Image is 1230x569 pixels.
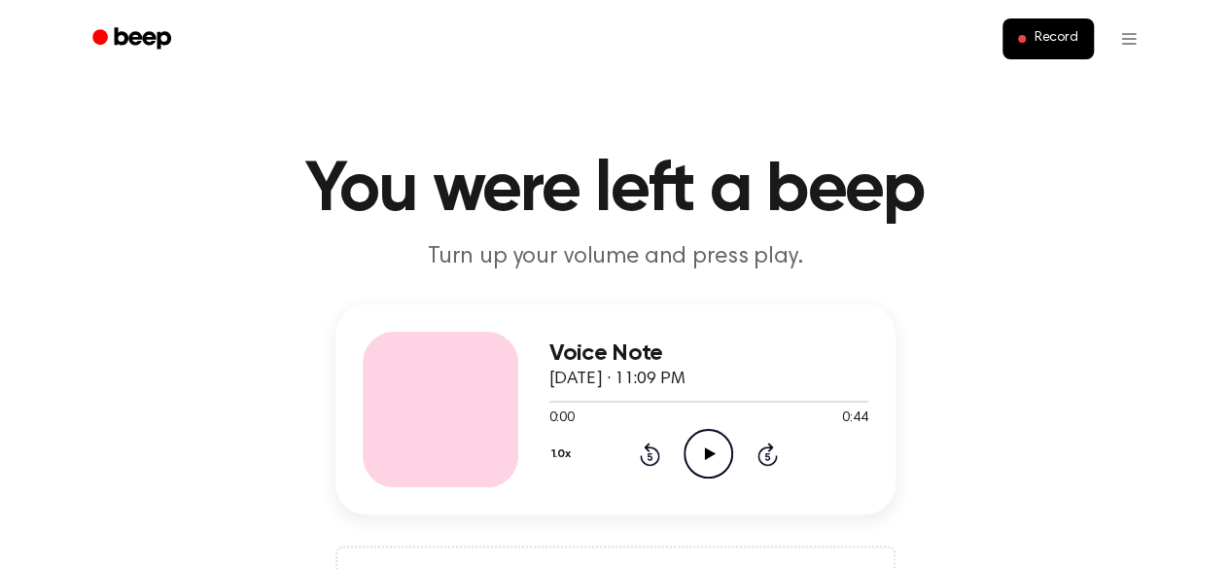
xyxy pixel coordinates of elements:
[1034,30,1077,48] span: Record
[242,241,989,273] p: Turn up your volume and press play.
[118,156,1113,226] h1: You were left a beep
[842,409,867,429] span: 0:44
[549,438,579,471] button: 1.0x
[549,340,868,367] h3: Voice Note
[1002,18,1093,59] button: Record
[549,371,685,388] span: [DATE] · 11:09 PM
[79,20,189,58] a: Beep
[1106,16,1152,62] button: Open menu
[549,409,575,429] span: 0:00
